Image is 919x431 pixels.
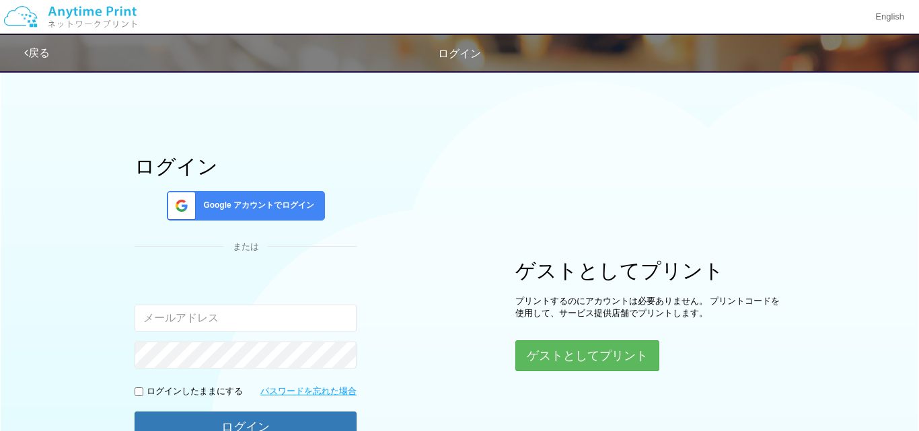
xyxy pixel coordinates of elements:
[515,295,784,320] p: プリントするのにアカウントは必要ありません。 プリントコードを使用して、サービス提供店舗でプリントします。
[515,260,784,282] h1: ゲストとしてプリント
[24,47,50,58] a: 戻る
[135,155,357,178] h1: ログイン
[135,305,357,331] input: メールアドレス
[515,340,659,371] button: ゲストとしてプリント
[438,48,481,59] span: ログイン
[198,200,314,211] span: Google アカウントでログイン
[135,241,357,253] div: または
[147,385,243,398] p: ログインしたままにする
[260,385,357,398] a: パスワードを忘れた場合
